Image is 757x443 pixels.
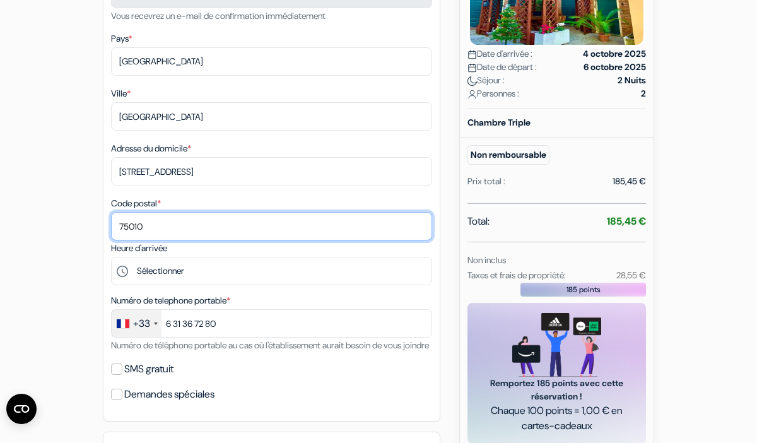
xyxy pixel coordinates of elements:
[467,117,531,128] b: Chambre Triple
[467,145,549,165] small: Non remboursable
[111,10,326,21] small: Vous recevrez un e-mail de confirmation immédiatement
[566,284,601,295] span: 185 points
[583,47,646,61] strong: 4 octobre 2025
[618,74,646,87] strong: 2 Nuits
[111,87,131,100] label: Ville
[584,61,646,74] strong: 6 octobre 2025
[6,394,37,424] button: Ouvrir le widget CMP
[467,90,477,99] img: user_icon.svg
[641,87,646,100] strong: 2
[467,61,537,74] span: Date de départ :
[111,340,429,351] small: Numéro de téléphone portable au cas où l'établissement aurait besoin de vous joindre
[467,214,490,229] span: Total:
[483,403,631,434] span: Chaque 100 points = 1,00 € en cartes-cadeaux
[467,47,532,61] span: Date d'arrivée :
[111,294,230,307] label: Numéro de telephone portable
[112,310,161,337] div: France: +33
[111,309,432,338] input: 6 12 34 56 78
[124,360,173,378] label: SMS gratuit
[111,242,167,255] label: Heure d'arrivée
[467,175,505,188] div: Prix total :
[111,32,132,45] label: Pays
[467,87,519,100] span: Personnes :
[467,254,506,266] small: Non inclus
[483,377,631,403] span: Remportez 185 points avec cette réservation !
[467,76,477,86] img: moon.svg
[133,316,150,331] div: +33
[616,269,646,281] small: 28,55 €
[467,50,477,59] img: calendar.svg
[111,142,191,155] label: Adresse du domicile
[607,215,646,228] strong: 185,45 €
[124,386,214,403] label: Demandes spéciales
[613,175,646,188] div: 185,45 €
[467,74,505,87] span: Séjour :
[512,313,601,377] img: gift_card_hero_new.png
[467,63,477,73] img: calendar.svg
[111,197,161,210] label: Code postal
[467,269,566,281] small: Taxes et frais de propriété:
